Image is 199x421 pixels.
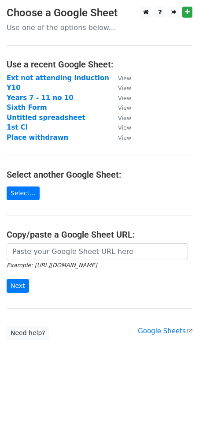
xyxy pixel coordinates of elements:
[7,243,188,260] input: Paste your Google Sheet URL here
[118,95,131,101] small: View
[7,74,109,82] a: Ext not attending induction
[7,94,74,102] a: Years 7 - 11 no 10
[118,115,131,121] small: View
[109,123,131,131] a: View
[7,59,192,70] h4: Use a recent Google Sheet:
[7,23,192,32] p: Use one of the options below...
[109,114,131,122] a: View
[109,104,131,112] a: View
[7,114,85,122] a: Untitled spreadsheet
[109,134,131,142] a: View
[7,326,49,340] a: Need help?
[7,229,192,240] h4: Copy/paste a Google Sheet URL:
[7,123,28,131] a: 1st CI
[7,262,97,268] small: Example: [URL][DOMAIN_NAME]
[7,134,68,142] a: Place withdrawn
[118,134,131,141] small: View
[138,327,192,335] a: Google Sheets
[118,104,131,111] small: View
[109,74,131,82] a: View
[118,85,131,91] small: View
[109,94,131,102] a: View
[109,84,131,92] a: View
[7,169,192,180] h4: Select another Google Sheet:
[7,279,29,293] input: Next
[7,84,21,92] a: Y10
[118,75,131,82] small: View
[7,104,47,112] a: Sixth Form
[118,124,131,131] small: View
[7,186,40,200] a: Select...
[7,7,192,19] h3: Choose a Google Sheet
